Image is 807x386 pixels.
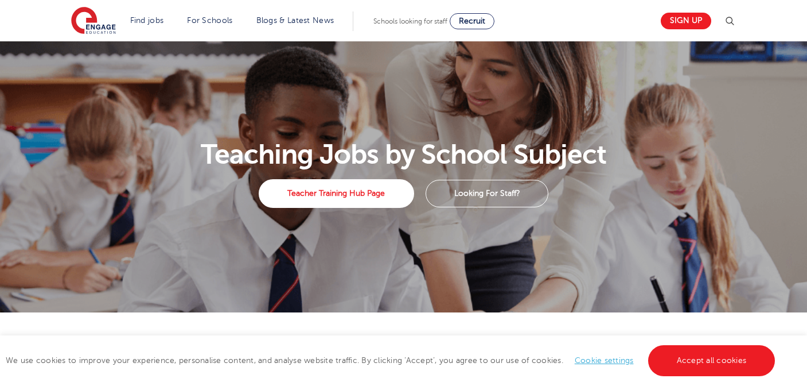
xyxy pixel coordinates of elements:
[575,356,634,365] a: Cookie settings
[426,180,548,207] a: Looking For Staff?
[6,356,778,365] span: We use cookies to improve your experience, personalise content, and analyse website traffic. By c...
[256,16,334,25] a: Blogs & Latest News
[187,16,232,25] a: For Schools
[661,13,711,29] a: Sign up
[450,13,494,29] a: Recruit
[259,179,414,208] a: Teacher Training Hub Page
[71,7,116,36] img: Engage Education
[648,345,775,376] a: Accept all cookies
[130,16,164,25] a: Find jobs
[459,17,485,25] span: Recruit
[64,141,743,168] h1: Teaching Jobs by School Subject
[373,17,447,25] span: Schools looking for staff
